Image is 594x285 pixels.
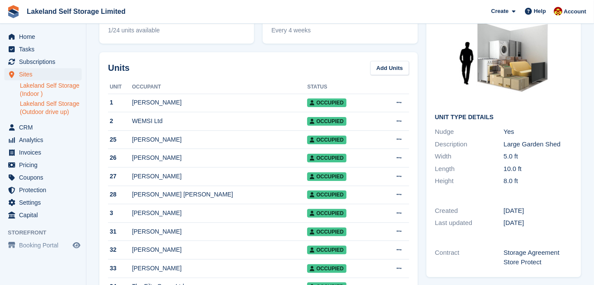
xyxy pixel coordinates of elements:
[307,228,346,236] span: Occupied
[19,68,71,80] span: Sites
[19,43,71,55] span: Tasks
[307,98,346,107] span: Occupied
[71,240,82,250] a: Preview store
[19,184,71,196] span: Protection
[435,218,504,228] div: Last updated
[132,80,307,94] th: Occupant
[132,98,307,107] div: [PERSON_NAME]
[19,134,71,146] span: Analytics
[307,136,346,144] span: Occupied
[504,152,572,161] div: 5.0 ft
[504,164,572,174] div: 10.0 ft
[307,190,346,199] span: Occupied
[307,246,346,254] span: Occupied
[108,80,132,94] th: Unit
[20,100,82,116] a: Lakeland Self Storage (Outdoor drive up)
[554,7,562,16] img: Diane Carney
[504,127,572,137] div: Yes
[307,154,346,162] span: Occupied
[108,117,132,126] div: 2
[435,164,504,174] div: Length
[23,4,129,19] a: Lakeland Self Storage Limited
[4,159,82,171] a: menu
[307,117,346,126] span: Occupied
[108,245,132,254] div: 32
[435,152,504,161] div: Width
[307,172,346,181] span: Occupied
[4,239,82,251] a: menu
[108,135,132,144] div: 25
[108,227,132,236] div: 31
[504,139,572,149] div: Large Garden Shed
[439,10,569,107] img: 50-sqft-unit.jpg
[4,31,82,43] a: menu
[19,121,71,133] span: CRM
[4,146,82,158] a: menu
[435,176,504,186] div: Height
[435,139,504,149] div: Description
[504,206,572,216] div: [DATE]
[108,98,132,107] div: 1
[108,209,132,218] div: 3
[19,171,71,184] span: Coupons
[4,68,82,80] a: menu
[564,7,586,16] span: Account
[19,239,71,251] span: Booking Portal
[504,176,572,186] div: 8.0 ft
[132,245,307,254] div: [PERSON_NAME]
[307,264,346,273] span: Occupied
[108,61,130,74] h2: Units
[307,209,346,218] span: Occupied
[370,61,409,75] a: Add Units
[4,121,82,133] a: menu
[132,135,307,144] div: [PERSON_NAME]
[435,114,572,121] h2: Unit Type details
[108,172,132,181] div: 27
[435,206,504,216] div: Created
[132,190,307,199] div: [PERSON_NAME] [PERSON_NAME]
[108,153,132,162] div: 26
[504,218,572,228] div: [DATE]
[20,82,82,98] a: Lakeland Self Storage (Indoor )
[132,209,307,218] div: [PERSON_NAME]
[4,196,82,209] a: menu
[19,209,71,221] span: Capital
[4,134,82,146] a: menu
[534,7,546,16] span: Help
[132,153,307,162] div: [PERSON_NAME]
[132,264,307,273] div: [PERSON_NAME]
[4,56,82,68] a: menu
[435,248,504,267] div: Contract
[19,159,71,171] span: Pricing
[307,80,378,94] th: Status
[504,248,572,267] div: Storage Agreement Store Protect
[435,127,504,137] div: Nudge
[7,5,20,18] img: stora-icon-8386f47178a22dfd0bd8f6a31ec36ba5ce8667c1dd55bd0f319d3a0aa187defe.svg
[132,172,307,181] div: [PERSON_NAME]
[4,43,82,55] a: menu
[132,117,307,126] div: WEMSI Ltd
[108,264,132,273] div: 33
[108,26,245,35] span: 1/24 units available
[491,7,508,16] span: Create
[8,228,86,237] span: Storefront
[108,190,132,199] div: 28
[271,26,409,35] span: Every 4 weeks
[4,209,82,221] a: menu
[19,31,71,43] span: Home
[19,56,71,68] span: Subscriptions
[4,184,82,196] a: menu
[4,171,82,184] a: menu
[19,146,71,158] span: Invoices
[19,196,71,209] span: Settings
[132,227,307,236] div: [PERSON_NAME]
